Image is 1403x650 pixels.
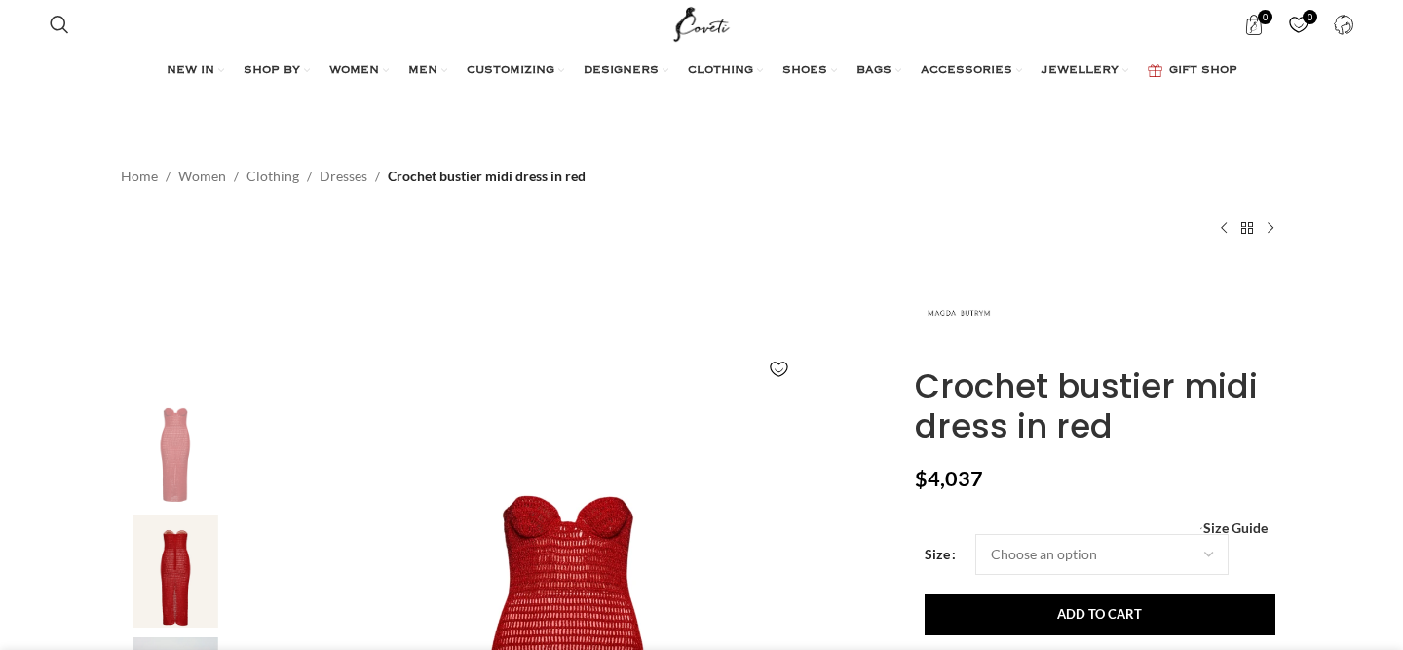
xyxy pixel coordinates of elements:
[1042,63,1119,79] span: JEWELLERY
[116,391,235,505] img: Magda Butrym Crochet bustier midi dress in red scaled72942 nobg
[408,52,447,91] a: MEN
[584,52,668,91] a: DESIGNERS
[925,544,956,565] label: Size
[1278,5,1318,44] div: My Wishlist
[1233,5,1273,44] a: 0
[408,63,437,79] span: MEN
[688,63,753,79] span: CLOTHING
[921,52,1022,91] a: ACCESSORIES
[40,52,1363,91] div: Main navigation
[40,5,79,44] a: Search
[925,594,1275,635] button: Add to cart
[467,52,564,91] a: CUSTOMIZING
[915,466,928,491] span: $
[915,269,1003,357] img: Magda Butrym
[1258,10,1272,24] span: 0
[121,166,586,187] nav: Breadcrumb
[1259,216,1282,240] a: Next product
[167,52,224,91] a: NEW IN
[167,63,214,79] span: NEW IN
[782,52,837,91] a: SHOES
[329,63,379,79] span: WOMEN
[1148,52,1237,91] a: GIFT SHOP
[584,63,659,79] span: DESIGNERS
[329,52,389,91] a: WOMEN
[1169,63,1237,79] span: GIFT SHOP
[116,515,235,629] img: Magda Butrym dress
[320,166,367,187] a: Dresses
[244,63,300,79] span: SHOP BY
[915,366,1282,446] h1: Crochet bustier midi dress in red
[688,52,763,91] a: CLOTHING
[121,166,158,187] a: Home
[921,63,1012,79] span: ACCESSORIES
[1303,10,1317,24] span: 0
[246,166,299,187] a: Clothing
[388,166,586,187] span: Crochet bustier midi dress in red
[856,63,891,79] span: BAGS
[915,466,983,491] bdi: 4,037
[244,52,310,91] a: SHOP BY
[1148,64,1162,77] img: GiftBag
[1278,5,1318,44] a: 0
[856,52,901,91] a: BAGS
[782,63,827,79] span: SHOES
[178,166,226,187] a: Women
[1212,216,1235,240] a: Previous product
[467,63,554,79] span: CUSTOMIZING
[669,15,735,31] a: Site logo
[1042,52,1128,91] a: JEWELLERY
